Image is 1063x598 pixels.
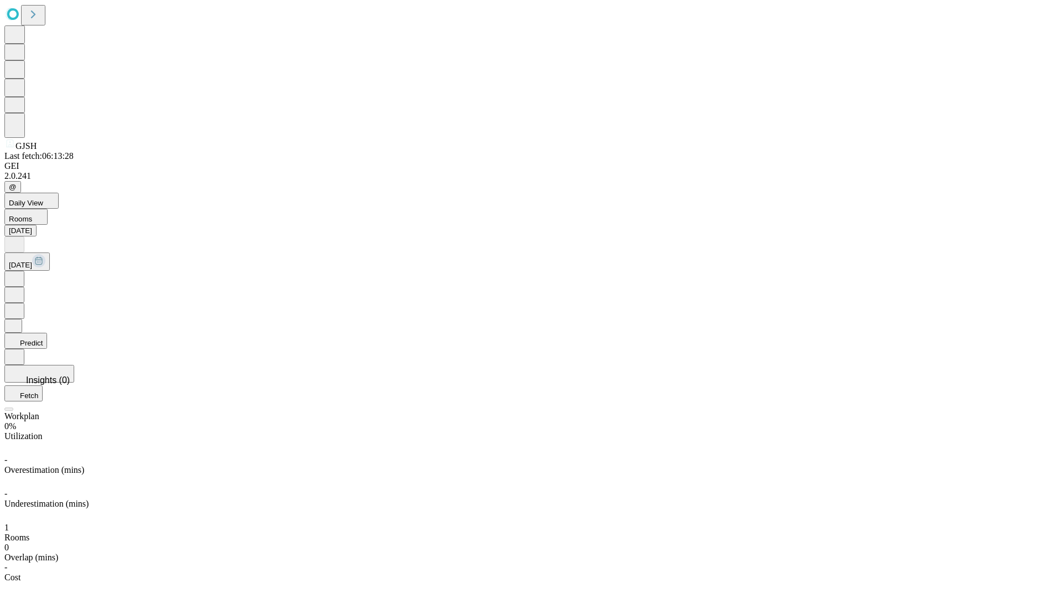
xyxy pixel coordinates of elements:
[4,499,89,508] span: Underestimation (mins)
[26,375,70,385] span: Insights (0)
[4,171,1059,181] div: 2.0.241
[4,489,7,498] span: -
[16,141,37,151] span: GJSH
[4,385,43,401] button: Fetch
[4,252,50,271] button: [DATE]
[4,421,16,431] span: 0%
[4,573,20,582] span: Cost
[9,215,32,223] span: Rooms
[4,543,9,552] span: 0
[4,553,58,562] span: Overlap (mins)
[4,523,9,532] span: 1
[4,333,47,349] button: Predict
[4,455,7,465] span: -
[4,431,42,441] span: Utilization
[4,181,21,193] button: @
[4,209,48,225] button: Rooms
[4,161,1059,171] div: GEI
[9,183,17,191] span: @
[4,563,7,572] span: -
[4,365,74,383] button: Insights (0)
[4,193,59,209] button: Daily View
[4,465,84,475] span: Overestimation (mins)
[9,199,43,207] span: Daily View
[4,151,74,161] span: Last fetch: 06:13:28
[4,411,39,421] span: Workplan
[4,533,29,542] span: Rooms
[9,261,32,269] span: [DATE]
[4,225,37,236] button: [DATE]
